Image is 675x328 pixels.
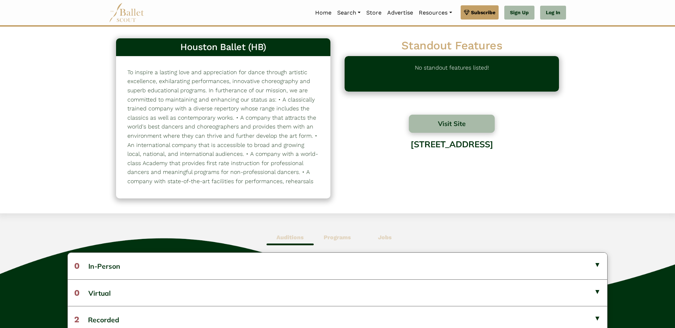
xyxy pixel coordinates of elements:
button: Visit Site [409,115,495,133]
a: Search [334,5,363,20]
a: Home [312,5,334,20]
b: Auditions [276,234,304,241]
a: Log In [540,6,566,20]
a: Subscribe [461,5,499,20]
span: 0 [74,261,79,271]
a: Advertise [384,5,416,20]
div: [STREET_ADDRESS] [345,134,559,191]
button: 0Virtual [68,279,607,306]
p: To inspire a lasting love and appreciation for dance through artistic excellence, exhilarating pe... [127,68,319,195]
span: 0 [74,288,79,298]
p: No standout features listed! [415,63,489,84]
img: gem.svg [464,9,470,16]
button: 0In-Person [68,253,607,279]
span: 2 [74,315,79,324]
a: Resources [416,5,455,20]
h2: Standout Features [345,38,559,53]
b: Programs [324,234,351,241]
h3: Houston Ballet (HB) [122,41,325,53]
a: Store [363,5,384,20]
span: Subscribe [471,9,495,16]
a: Sign Up [504,6,534,20]
b: Jobs [378,234,392,241]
